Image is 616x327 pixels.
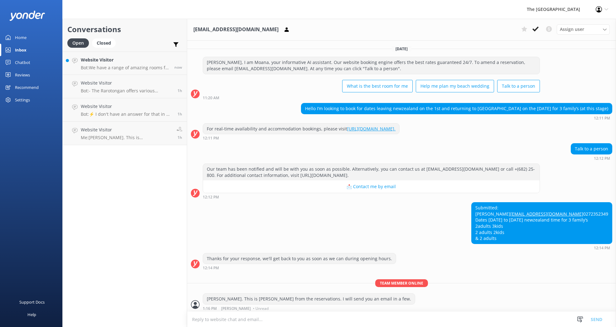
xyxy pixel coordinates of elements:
strong: 12:11 PM [203,136,219,140]
div: Support Docs [19,296,45,308]
div: Thanks for your response, we'll get back to you as soon as we can during opening hours. [203,253,396,264]
div: Inbox [15,44,27,56]
p: Bot: We have a range of amazing rooms for you to choose from. The best way to help you decide on ... [81,65,170,71]
strong: 12:14 PM [594,246,610,250]
div: Oct 05 2025 02:14pm (UTC -10:00) Pacific/Honolulu [203,266,396,270]
img: yonder-white-logo.png [9,11,45,21]
div: Home [15,31,27,44]
span: [DATE] [392,46,411,51]
a: Website VisitorMe:[PERSON_NAME]. This is [PERSON_NAME] from the Reservations Team. May I have you... [63,122,187,145]
div: Chatbot [15,56,30,69]
h4: Website Visitor [81,126,172,133]
span: Oct 05 2025 05:20pm (UTC -10:00) Pacific/Honolulu [174,65,182,70]
strong: 11:20 AM [203,96,219,100]
a: [EMAIL_ADDRESS][DOMAIN_NAME] [510,211,583,217]
div: Oct 05 2025 03:16pm (UTC -10:00) Pacific/Honolulu [203,306,415,310]
a: Website VisitorBot:We have a range of amazing rooms for you to choose from. The best way to help ... [63,51,187,75]
a: [URL][DOMAIN_NAME]. [347,126,395,132]
div: Reviews [15,69,30,81]
strong: 12:12 PM [594,157,610,160]
p: Me: [PERSON_NAME]. This is [PERSON_NAME] from the Reservations Team. May I have your hotel confir... [81,135,172,140]
h4: Website Visitor [81,103,173,110]
h4: Website Visitor [81,80,173,86]
div: [PERSON_NAME]. This is [PERSON_NAME] from the reservations. I will send you an email in a few. [203,294,415,304]
div: Recommend [15,81,39,94]
button: Help me plan my beach wedding [416,80,494,92]
div: Settings [15,94,30,106]
span: Assign user [560,26,584,33]
div: [PERSON_NAME], I am Moana, your informative AI assistant. Our website booking engine offers the b... [203,57,540,74]
div: Help [27,308,36,321]
a: Website VisitorBot:- The Rarotongan offers various interconnecting family suites, including 2, 3,... [63,75,187,98]
strong: 12:12 PM [203,195,219,199]
strong: 12:11 PM [594,116,610,120]
div: Hello I’m looking to book for dates leaving newzealand on the 1st and returning to [GEOGRAPHIC_DA... [301,103,612,114]
div: Oct 05 2025 02:12pm (UTC -10:00) Pacific/Honolulu [571,156,612,160]
button: What is the best room for me [342,80,413,92]
button: Talk to a person [497,80,540,92]
span: Oct 05 2025 04:02pm (UTC -10:00) Pacific/Honolulu [177,88,182,93]
h2: Conversations [67,23,182,35]
span: Oct 05 2025 03:56pm (UTC -10:00) Pacific/Honolulu [177,111,182,117]
div: For real-time availability and accommodation bookings, please visit [203,124,399,134]
span: Oct 05 2025 03:30pm (UTC -10:00) Pacific/Honolulu [177,135,182,140]
div: Oct 05 2025 02:12pm (UTC -10:00) Pacific/Honolulu [203,195,540,199]
div: Talk to a person [571,144,612,154]
div: Oct 05 2025 01:20pm (UTC -10:00) Pacific/Honolulu [203,95,540,100]
button: 📩 Contact me by email [203,180,540,193]
span: [PERSON_NAME] [221,307,251,310]
div: Oct 05 2025 02:11pm (UTC -10:00) Pacific/Honolulu [203,136,400,140]
div: Closed [92,38,116,48]
a: Open [67,39,92,46]
div: Open [67,38,89,48]
strong: 1:16 PM [203,307,217,310]
a: Website VisitorBot:⚡ I don't have an answer for that in my knowledge base. Please try and rephras... [63,98,187,122]
div: Oct 05 2025 02:11pm (UTC -10:00) Pacific/Honolulu [301,116,612,120]
span: • Unread [253,307,269,310]
span: Team member online [375,279,428,287]
p: Bot: - The Rarotongan offers various interconnecting family suites, including 2, 3, 4, and 5-bedr... [81,88,173,94]
div: Submitted: [PERSON_NAME] 0272352349 Dates [DATE] to [DATE] newzealand time for 3 family’s 2adults... [472,203,612,244]
strong: 12:14 PM [203,266,219,270]
div: Assign User [557,24,610,34]
p: Bot: ⚡ I don't have an answer for that in my knowledge base. Please try and rephrase your questio... [81,111,173,117]
div: Our team has been notified and will be with you as soon as possible. Alternatively, you can conta... [203,164,540,180]
div: Oct 05 2025 02:14pm (UTC -10:00) Pacific/Honolulu [471,246,612,250]
h3: [EMAIL_ADDRESS][DOMAIN_NAME] [193,26,279,34]
h4: Website Visitor [81,56,170,63]
a: Closed [92,39,119,46]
